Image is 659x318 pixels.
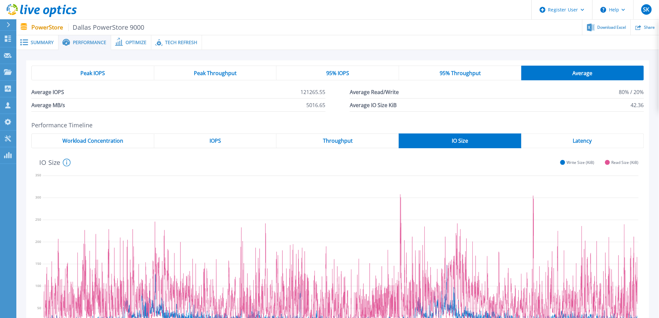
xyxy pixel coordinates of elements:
span: Throughput [323,138,353,143]
span: Average Read/Write [350,86,399,98]
span: 95% IOPS [326,71,349,76]
span: IO Size [452,138,468,143]
span: Peak Throughput [194,71,237,76]
span: Peak IOPS [80,71,105,76]
span: Summary [31,40,54,45]
p: PowerStore [31,24,144,31]
text: 250 [35,217,41,222]
span: IOPS [210,138,221,143]
text: 200 [35,239,41,244]
text: 100 [35,283,41,288]
span: 121265.55 [301,86,326,98]
h4: IO Size [39,159,71,167]
span: 80% / 20% [619,86,644,98]
text: 300 [35,195,41,199]
span: Download Excel [598,25,626,29]
span: 5016.65 [307,99,326,111]
span: Read Size (KiB) [612,160,639,165]
text: 50 [37,306,41,310]
span: Tech Refresh [165,40,197,45]
span: Share [644,25,655,29]
span: 95% Throughput [440,71,481,76]
span: Latency [573,138,592,143]
span: SK [643,7,650,12]
span: Optimize [126,40,146,45]
span: Average MB/s [31,99,65,111]
span: Performance [73,40,106,45]
span: Average IOPS [31,86,64,98]
span: 42.36 [631,99,644,111]
span: Average IO Size KiB [350,99,397,111]
text: 350 [35,173,41,177]
h2: Performance Timeline [31,122,644,129]
span: Dallas PowerStore 9000 [68,24,144,31]
span: Average [573,71,593,76]
span: Workload Concentration [62,138,123,143]
text: 150 [35,261,41,266]
span: Write Size (KiB) [567,160,595,165]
